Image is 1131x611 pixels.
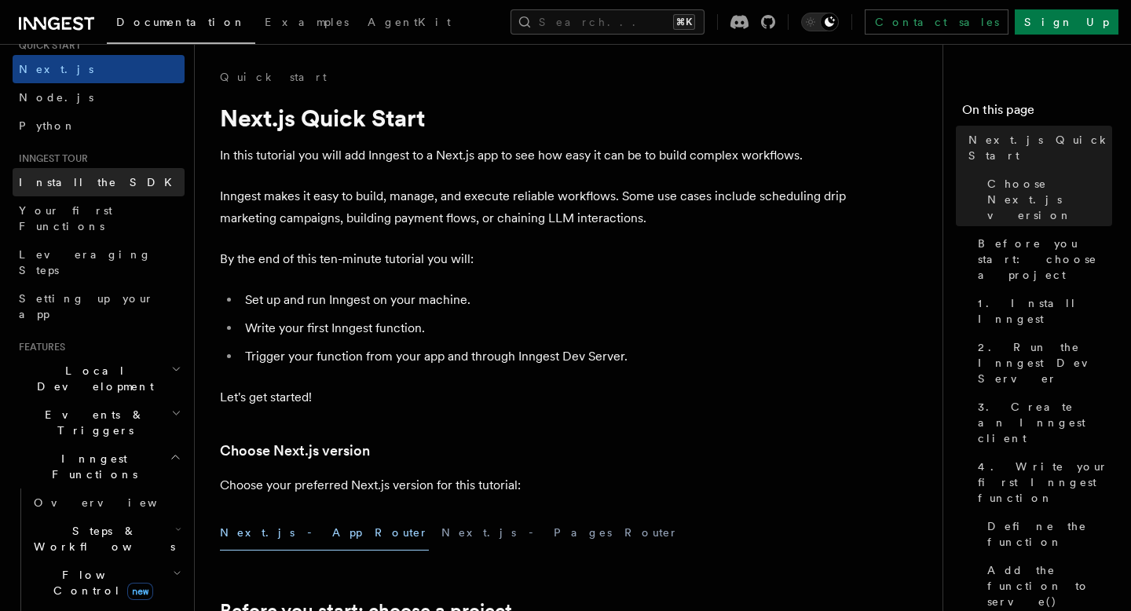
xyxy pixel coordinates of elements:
[987,562,1112,609] span: Add the function to serve()
[220,386,848,408] p: Let's get started!
[972,229,1112,289] a: Before you start: choose a project
[34,496,196,509] span: Overview
[220,515,429,551] button: Next.js - App Router
[13,83,185,112] a: Node.js
[972,393,1112,452] a: 3. Create an Inngest client
[13,39,81,52] span: Quick start
[13,445,185,488] button: Inngest Functions
[13,55,185,83] a: Next.js
[962,101,1112,126] h4: On this page
[220,185,848,229] p: Inngest makes it easy to build, manage, and execute reliable workflows. Some use cases include sc...
[13,168,185,196] a: Install the SDK
[127,583,153,600] span: new
[27,523,175,554] span: Steps & Workflows
[978,399,1112,446] span: 3. Create an Inngest client
[255,5,358,42] a: Examples
[358,5,460,42] a: AgentKit
[27,488,185,517] a: Overview
[265,16,349,28] span: Examples
[978,339,1112,386] span: 2. Run the Inngest Dev Server
[978,459,1112,506] span: 4. Write your first Inngest function
[13,240,185,284] a: Leveraging Steps
[13,152,88,165] span: Inngest tour
[19,248,152,276] span: Leveraging Steps
[19,176,181,188] span: Install the SDK
[107,5,255,44] a: Documentation
[13,407,171,438] span: Events & Triggers
[801,13,839,31] button: Toggle dark mode
[13,112,185,140] a: Python
[19,63,93,75] span: Next.js
[1015,9,1118,35] a: Sign Up
[368,16,451,28] span: AgentKit
[27,567,173,598] span: Flow Control
[240,346,848,368] li: Trigger your function from your app and through Inngest Dev Server.
[13,357,185,401] button: Local Development
[220,248,848,270] p: By the end of this ten-minute tutorial you will:
[865,9,1008,35] a: Contact sales
[27,561,185,605] button: Flow Controlnew
[19,204,112,232] span: Your first Functions
[19,119,76,132] span: Python
[981,170,1112,229] a: Choose Next.js version
[987,176,1112,223] span: Choose Next.js version
[220,69,327,85] a: Quick start
[220,440,370,462] a: Choose Next.js version
[19,292,154,320] span: Setting up your app
[13,363,171,394] span: Local Development
[972,452,1112,512] a: 4. Write your first Inngest function
[13,284,185,328] a: Setting up your app
[13,451,170,482] span: Inngest Functions
[13,401,185,445] button: Events & Triggers
[968,132,1112,163] span: Next.js Quick Start
[972,333,1112,393] a: 2. Run the Inngest Dev Server
[987,518,1112,550] span: Define the function
[441,515,679,551] button: Next.js - Pages Router
[972,289,1112,333] a: 1. Install Inngest
[13,196,185,240] a: Your first Functions
[511,9,705,35] button: Search...⌘K
[978,236,1112,283] span: Before you start: choose a project
[673,14,695,30] kbd: ⌘K
[240,317,848,339] li: Write your first Inngest function.
[981,512,1112,556] a: Define the function
[116,16,246,28] span: Documentation
[220,104,848,132] h1: Next.js Quick Start
[27,517,185,561] button: Steps & Workflows
[220,474,848,496] p: Choose your preferred Next.js version for this tutorial:
[962,126,1112,170] a: Next.js Quick Start
[240,289,848,311] li: Set up and run Inngest on your machine.
[220,145,848,166] p: In this tutorial you will add Inngest to a Next.js app to see how easy it can be to build complex...
[13,341,65,353] span: Features
[19,91,93,104] span: Node.js
[978,295,1112,327] span: 1. Install Inngest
